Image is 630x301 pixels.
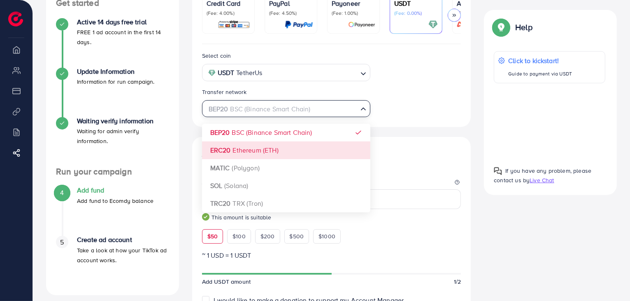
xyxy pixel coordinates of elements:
p: ~ 1 USD = 1 USDT [202,250,461,260]
span: TRX (Tron) [233,199,263,208]
span: $500 [290,232,304,240]
h4: Waiting verify information [77,117,169,125]
p: Click to kickstart! [508,56,572,66]
p: Waiting for admin verify information. [77,126,169,146]
p: Add fund to Ecomdy balance [77,196,153,206]
img: logo [8,12,23,26]
span: $1000 [318,232,335,240]
p: Take a look at how your TikTok ad account works. [77,245,169,265]
input: Search for option [206,103,357,115]
strong: BEP20 [210,128,230,137]
h4: Active 14 days free trial [77,18,169,26]
p: Guide to payment via USDT [508,69,572,79]
p: Information for run campaign. [77,77,155,87]
p: (Fee: 4.50%) [269,10,313,16]
h4: Run your campaign [46,167,179,177]
p: (Fee: 0.00%) [394,10,438,16]
img: card [218,20,250,29]
label: Select coin [202,52,231,60]
span: Ethereum (ETH) [233,146,279,155]
img: card [428,20,438,29]
span: 5 [60,238,64,247]
li: Add fund [46,186,179,236]
label: Transfer network [202,88,247,96]
h4: Add fund [77,186,153,194]
strong: TRC20 [210,199,231,208]
span: $100 [232,232,246,240]
img: coin [208,69,216,77]
span: (Polygon) [232,163,260,172]
img: Popup guide [494,167,502,175]
small: This amount is suitable [202,213,461,221]
strong: SOL [210,181,222,190]
div: Search for option [202,100,370,117]
span: BSC (Binance Smart Chain) [232,128,312,137]
span: TetherUs [236,67,262,79]
div: Search for option [202,64,370,81]
li: Update Information [46,68,179,117]
li: Waiting verify information [46,117,179,167]
span: 4 [60,188,64,198]
strong: MATIC [210,163,230,172]
h4: Create ad account [77,236,169,244]
span: (Solana) [224,181,248,190]
img: Popup guide [494,20,509,35]
span: If you have any problem, please contact us by [494,167,591,184]
strong: USDT [218,67,235,79]
li: Create ad account [46,236,179,285]
iframe: Chat [595,264,624,295]
span: $200 [260,232,275,240]
span: Add USDT amount [202,277,251,286]
h4: Update Information [77,68,155,75]
img: guide [202,213,209,221]
img: card [454,20,500,29]
strong: ERC20 [210,146,231,155]
p: Help [515,22,532,32]
span: 1/2 [454,277,461,286]
span: Live Chat [530,176,554,184]
p: (Fee: 4.00%) [207,10,250,16]
input: Search for option [265,66,357,79]
p: FREE 1 ad account in the first 14 days. [77,27,169,47]
img: card [285,20,313,29]
li: Active 14 days free trial [46,18,179,68]
img: card [348,20,375,29]
span: $50 [207,232,218,240]
p: (Fee: 1.00%) [332,10,375,16]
